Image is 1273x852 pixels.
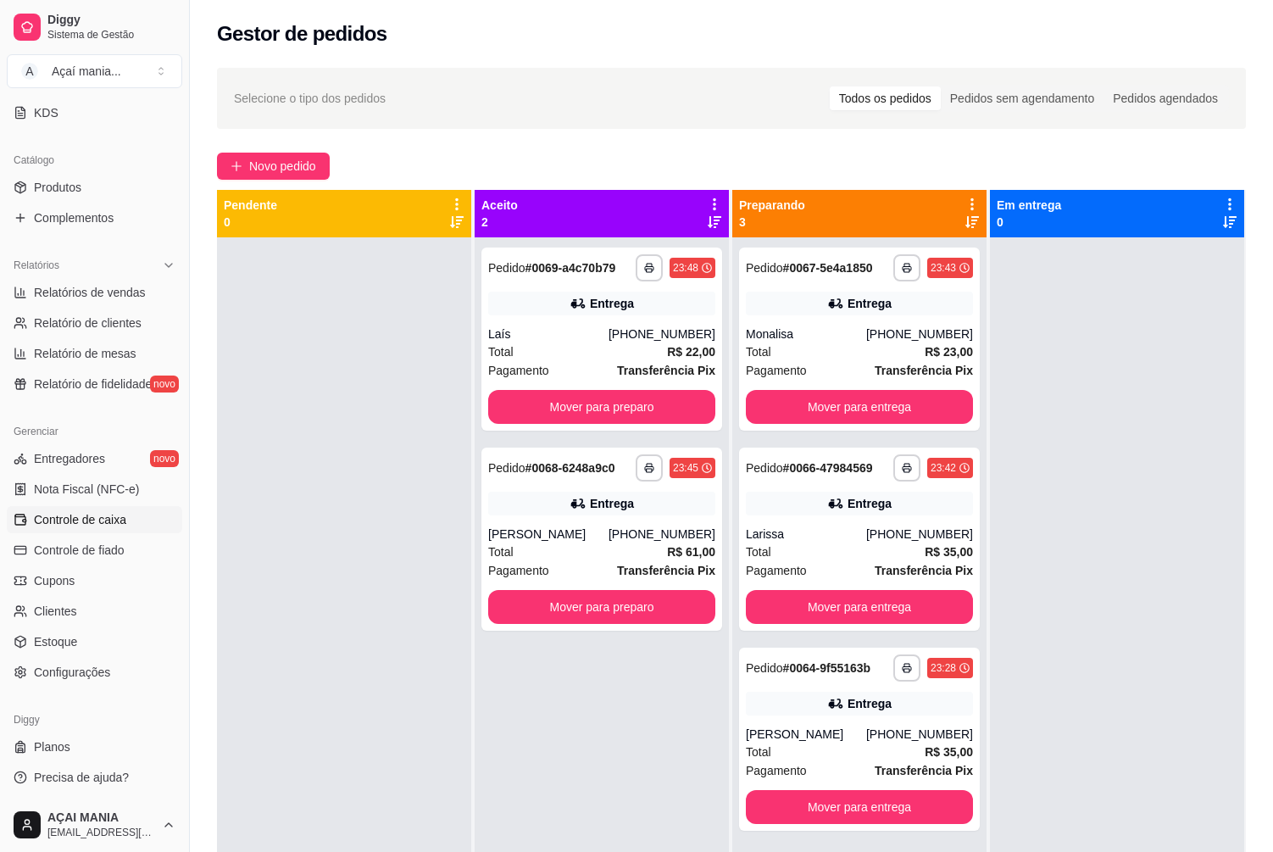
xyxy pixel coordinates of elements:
[746,261,783,275] span: Pedido
[7,7,182,47] a: DiggySistema de Gestão
[34,315,142,331] span: Relatório de clientes
[7,476,182,503] a: Nota Fiscal (NFC-e)
[746,790,973,824] button: Mover para entrega
[34,284,146,301] span: Relatórios de vendas
[7,418,182,445] div: Gerenciar
[931,461,956,475] div: 23:42
[34,511,126,528] span: Controle de caixa
[217,153,330,180] button: Novo pedido
[234,89,386,108] span: Selecione o tipo dos pedidos
[783,261,873,275] strong: # 0067-5e4a1850
[848,695,892,712] div: Entrega
[34,664,110,681] span: Configurações
[34,209,114,226] span: Complementos
[249,157,316,175] span: Novo pedido
[746,743,771,761] span: Total
[617,364,715,377] strong: Transferência Pix
[925,745,973,759] strong: R$ 35,00
[34,572,75,589] span: Cupons
[525,461,615,475] strong: # 0068-6248a9c0
[746,461,783,475] span: Pedido
[7,764,182,791] a: Precisa de ajuda?
[866,526,973,543] div: [PHONE_NUMBER]
[746,342,771,361] span: Total
[7,147,182,174] div: Catálogo
[47,826,155,839] span: [EMAIL_ADDRESS][DOMAIN_NAME]
[52,63,121,80] div: Açaí mania ...
[34,603,77,620] span: Clientes
[739,214,805,231] p: 3
[488,543,514,561] span: Total
[746,761,807,780] span: Pagamento
[875,764,973,777] strong: Transferência Pix
[746,543,771,561] span: Total
[34,542,125,559] span: Controle de fiado
[866,326,973,342] div: [PHONE_NUMBER]
[481,214,518,231] p: 2
[488,590,715,624] button: Mover para preparo
[931,261,956,275] div: 23:43
[7,174,182,201] a: Produtos
[7,340,182,367] a: Relatório de mesas
[997,197,1061,214] p: Em entrega
[488,261,525,275] span: Pedido
[34,376,152,393] span: Relatório de fidelidade
[231,160,242,172] span: plus
[7,309,182,337] a: Relatório de clientes
[488,461,525,475] span: Pedido
[830,86,941,110] div: Todos os pedidos
[34,738,70,755] span: Planos
[47,810,155,826] span: AÇAI MANIA
[488,526,609,543] div: [PERSON_NAME]
[488,342,514,361] span: Total
[34,769,129,786] span: Precisa de ajuda?
[7,706,182,733] div: Diggy
[7,54,182,88] button: Select a team
[617,564,715,577] strong: Transferência Pix
[673,461,698,475] div: 23:45
[7,805,182,845] button: AÇAI MANIA[EMAIL_ADDRESS][DOMAIN_NAME]
[746,390,973,424] button: Mover para entrega
[7,204,182,231] a: Complementos
[941,86,1103,110] div: Pedidos sem agendamento
[746,661,783,675] span: Pedido
[7,628,182,655] a: Estoque
[667,545,715,559] strong: R$ 61,00
[925,345,973,359] strong: R$ 23,00
[7,506,182,533] a: Controle de caixa
[34,104,58,121] span: KDS
[7,279,182,306] a: Relatórios de vendas
[488,561,549,580] span: Pagamento
[866,726,973,743] div: [PHONE_NUMBER]
[34,345,136,362] span: Relatório de mesas
[7,537,182,564] a: Controle de fiado
[783,661,871,675] strong: # 0064-9f55163b
[488,326,609,342] div: Laís
[7,598,182,625] a: Clientes
[7,733,182,760] a: Planos
[7,99,182,126] a: KDS
[7,370,182,398] a: Relatório de fidelidadenovo
[746,561,807,580] span: Pagamento
[47,13,175,28] span: Diggy
[481,197,518,214] p: Aceito
[488,390,715,424] button: Mover para preparo
[609,526,715,543] div: [PHONE_NUMBER]
[783,461,873,475] strong: # 0066-47984569
[21,63,38,80] span: A
[746,590,973,624] button: Mover para entrega
[746,726,866,743] div: [PERSON_NAME]
[875,364,973,377] strong: Transferência Pix
[47,28,175,42] span: Sistema de Gestão
[34,179,81,196] span: Produtos
[34,633,77,650] span: Estoque
[14,259,59,272] span: Relatórios
[488,361,549,380] span: Pagamento
[848,495,892,512] div: Entrega
[525,261,616,275] strong: # 0069-a4c70b79
[34,481,139,498] span: Nota Fiscal (NFC-e)
[224,214,277,231] p: 0
[590,495,634,512] div: Entrega
[925,545,973,559] strong: R$ 35,00
[609,326,715,342] div: [PHONE_NUMBER]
